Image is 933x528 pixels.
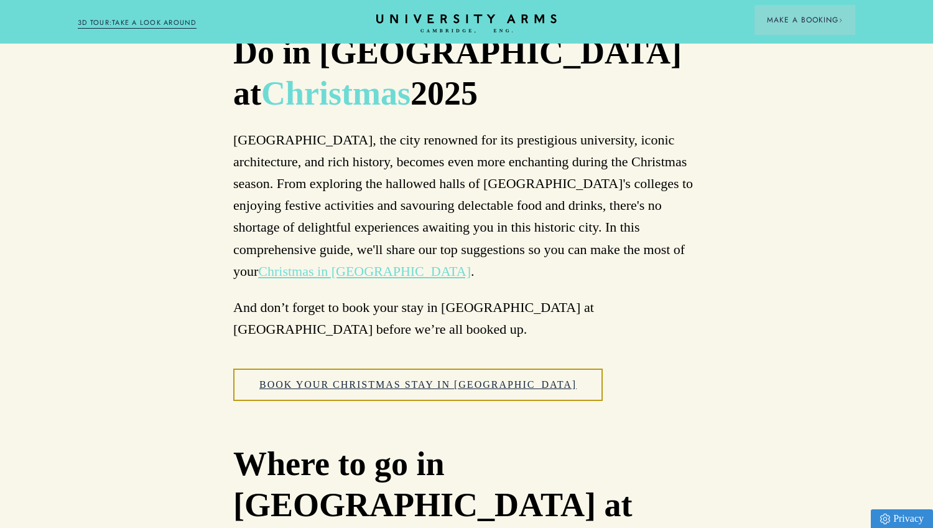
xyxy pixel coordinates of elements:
a: Privacy [871,509,933,528]
a: Christmas [261,75,411,112]
strong: 2025 [411,75,478,112]
a: Home [376,14,557,34]
a: Book your Christmas Stay in [GEOGRAPHIC_DATA] [233,369,603,401]
img: Privacy [880,514,890,524]
span: Make a Booking [767,14,843,26]
a: 3D TOUR:TAKE A LOOK AROUND [78,17,197,29]
a: Christmas in [GEOGRAPHIC_DATA] [258,263,471,279]
button: Make a BookingArrow icon [754,5,855,35]
img: Arrow icon [838,18,843,22]
p: [GEOGRAPHIC_DATA], the city renowned for its prestigious university, iconic architecture, and ric... [233,129,700,282]
p: And don’t forget to book your stay in [GEOGRAPHIC_DATA] at [GEOGRAPHIC_DATA] before we’re all boo... [233,296,700,340]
